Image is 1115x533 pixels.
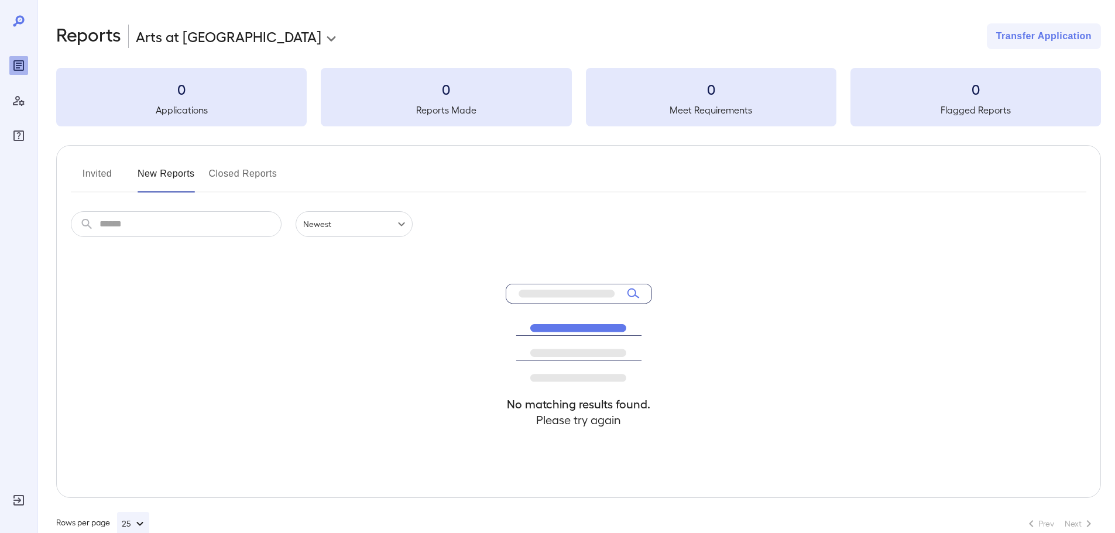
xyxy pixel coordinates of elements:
h2: Reports [56,23,121,49]
button: Transfer Application [987,23,1101,49]
h5: Reports Made [321,103,571,117]
h4: Please try again [506,412,652,428]
h4: No matching results found. [506,396,652,412]
nav: pagination navigation [1019,514,1101,533]
div: Newest [296,211,413,237]
div: FAQ [9,126,28,145]
p: Arts at [GEOGRAPHIC_DATA] [136,27,321,46]
h3: 0 [321,80,571,98]
h5: Meet Requirements [586,103,836,117]
h3: 0 [586,80,836,98]
div: Reports [9,56,28,75]
button: New Reports [138,164,195,192]
h5: Flagged Reports [850,103,1101,117]
summary: 0Applications0Reports Made0Meet Requirements0Flagged Reports [56,68,1101,126]
h5: Applications [56,103,307,117]
button: Invited [71,164,123,192]
button: Closed Reports [209,164,277,192]
div: Log Out [9,491,28,510]
div: Manage Users [9,91,28,110]
h3: 0 [56,80,307,98]
h3: 0 [850,80,1101,98]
